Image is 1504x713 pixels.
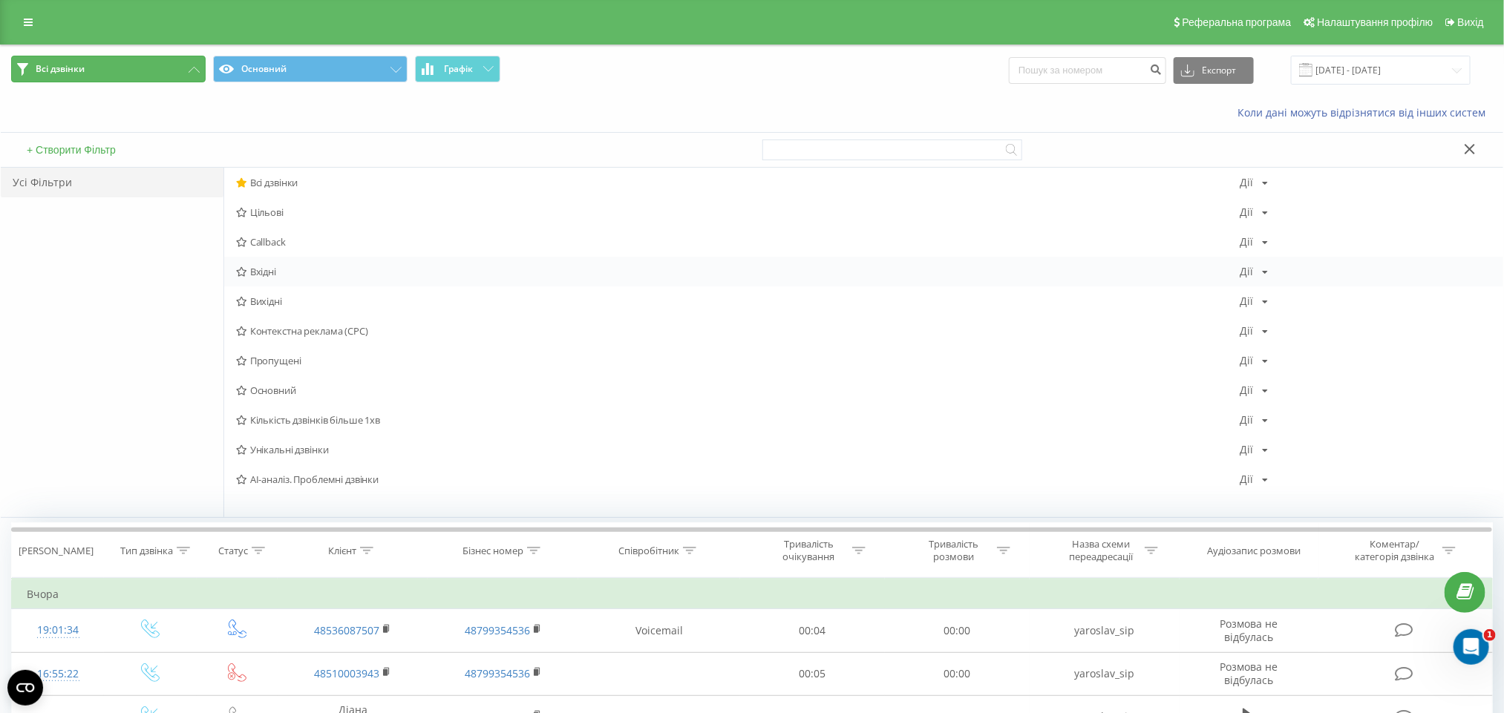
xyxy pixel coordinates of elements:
[1183,16,1292,28] span: Реферальна програма
[236,415,1240,425] span: Кількість дзвінків більше 1хв
[236,237,1240,247] span: Callback
[1062,538,1141,563] div: Назва схеми переадресації
[444,64,473,74] span: Графік
[236,355,1240,366] span: Пропущені
[236,474,1240,484] span: AI-аналіз. Проблемні дзвінки
[120,545,173,557] div: Тип дзвінка
[314,623,379,637] a: 48536087507
[1,168,223,197] div: Усі Фільтри
[236,296,1240,306] span: Вихідні
[12,579,1493,609] td: Вчора
[1484,629,1496,641] span: 1
[19,545,94,557] div: [PERSON_NAME]
[236,207,1240,217] span: Цільові
[1458,16,1484,28] span: Вихід
[1240,444,1254,455] div: Дії
[1240,177,1254,188] div: Дії
[1352,538,1439,563] div: Коментар/категорія дзвінка
[218,545,248,557] div: Статус
[22,143,120,157] button: + Створити Фільтр
[740,609,885,652] td: 00:04
[1240,237,1254,247] div: Дії
[1174,57,1254,84] button: Експорт
[1317,16,1433,28] span: Налаштування профілю
[1009,57,1166,84] input: Пошук за номером
[328,545,356,557] div: Клієнт
[1220,617,1278,644] span: Розмова не відбулась
[885,652,1030,695] td: 00:00
[1237,105,1493,119] a: Коли дані можуть відрізнятися вiд інших систем
[465,623,530,637] a: 48799354536
[465,666,530,680] a: 48799354536
[236,385,1240,395] span: Основний
[578,609,740,652] td: Voicemail
[314,666,379,680] a: 48510003943
[1240,385,1254,395] div: Дії
[914,538,993,563] div: Тривалість розмови
[1030,609,1180,652] td: yaroslav_sip
[1454,629,1489,665] iframe: Intercom live chat
[1240,326,1254,336] div: Дії
[1220,660,1278,687] span: Розмова не відбулась
[415,56,500,82] button: Графік
[1240,415,1254,425] div: Дії
[1459,142,1481,158] button: Закрити
[11,56,206,82] button: Всі дзвінки
[27,660,89,689] div: 16:55:22
[1030,652,1180,695] td: yaroslav_sip
[1240,266,1254,277] div: Дії
[236,444,1240,455] span: Унікальні дзвінки
[1207,545,1301,557] div: Аудіозапис розмови
[1240,355,1254,366] div: Дії
[769,538,849,563] div: Тривалість очікування
[618,545,679,557] div: Співробітник
[462,545,523,557] div: Бізнес номер
[236,266,1240,277] span: Вхідні
[36,63,85,75] span: Всі дзвінки
[7,670,43,706] button: Open CMP widget
[1240,296,1254,306] div: Дії
[885,609,1030,652] td: 00:00
[1240,474,1254,484] div: Дії
[213,56,408,82] button: Основний
[236,177,1240,188] span: Всі дзвінки
[236,326,1240,336] span: Контекстна реклама (CPC)
[1240,207,1254,217] div: Дії
[740,652,885,695] td: 00:05
[27,616,89,645] div: 19:01:34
